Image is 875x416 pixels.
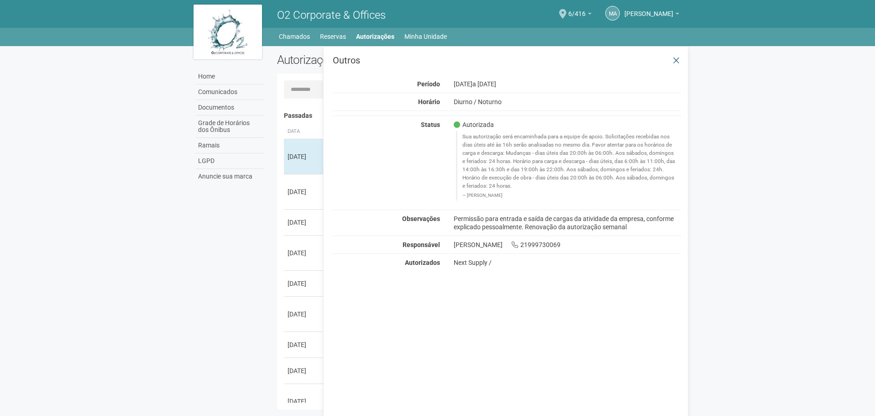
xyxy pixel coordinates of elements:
strong: Status [421,121,440,128]
strong: Período [417,80,440,88]
span: Autorizada [454,121,494,129]
div: Next Supply / [454,258,681,267]
a: MA [605,6,620,21]
img: logo.jpg [194,5,262,59]
div: [DATE] [288,152,321,161]
span: O2 Corporate & Offices [277,9,386,21]
div: Permissão para entrada e saída de cargas da atividade da empresa, conforme explicado pessoalmente... [447,215,688,231]
span: Marco Antônio Castro [624,1,673,17]
a: Autorizações [356,30,394,43]
span: a [DATE] [472,80,496,88]
a: Home [196,69,263,84]
h2: Autorizações [277,53,472,67]
div: [DATE] [288,187,321,196]
a: Documentos [196,100,263,116]
a: LGPD [196,153,263,169]
div: [DATE] [288,248,321,258]
a: [PERSON_NAME] [624,11,679,19]
strong: Autorizados [405,259,440,266]
div: [DATE] [288,310,321,319]
a: Reservas [320,30,346,43]
strong: Responsável [403,241,440,248]
blockquote: Sua autorização será encaminhada para a equipe de apoio. Solicitações recebidas nos dias úteis at... [456,131,681,200]
a: Anuncie sua marca [196,169,263,184]
div: [DATE] [288,218,321,227]
h4: Passadas [284,112,675,119]
div: [PERSON_NAME] 21999730069 [447,241,688,249]
th: Data [284,124,325,139]
div: [DATE] [447,80,688,88]
a: Ramais [196,138,263,153]
span: 6/416 [568,1,586,17]
div: [DATE] [288,279,321,288]
a: 6/416 [568,11,592,19]
div: [DATE] [288,397,321,406]
div: Diurno / Noturno [447,98,688,106]
a: Grade de Horários dos Ônibus [196,116,263,138]
footer: [PERSON_NAME] [462,192,676,199]
a: Chamados [279,30,310,43]
strong: Horário [418,98,440,105]
div: [DATE] [288,366,321,375]
div: [DATE] [288,340,321,349]
strong: Observações [402,215,440,222]
a: Minha Unidade [404,30,447,43]
h3: Outros [333,56,681,65]
a: Comunicados [196,84,263,100]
